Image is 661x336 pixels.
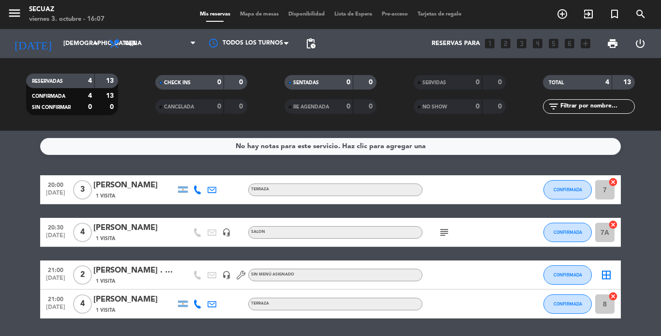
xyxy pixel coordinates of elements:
[125,40,142,47] span: Cena
[96,306,115,314] span: 1 Visita
[29,5,105,15] div: secuaz
[73,223,92,242] span: 4
[217,103,221,110] strong: 0
[235,12,284,17] span: Mapa de mesas
[476,103,480,110] strong: 0
[236,141,426,152] div: No hay notas para este servicio. Haz clic para agregar una
[346,103,350,110] strong: 0
[623,79,633,86] strong: 13
[164,80,191,85] span: CHECK INS
[90,38,102,49] i: arrow_drop_down
[96,192,115,200] span: 1 Visita
[73,180,92,199] span: 3
[93,293,176,306] div: [PERSON_NAME]
[106,77,116,84] strong: 13
[251,187,269,191] span: TERRAZA
[284,12,330,17] span: Disponibilidad
[44,275,68,286] span: [DATE]
[106,92,116,99] strong: 13
[432,40,480,47] span: Reservas para
[608,291,618,301] i: cancel
[543,180,592,199] button: CONFIRMADA
[547,37,560,50] i: looks_5
[531,37,544,50] i: looks_4
[96,277,115,285] span: 1 Visita
[635,8,646,20] i: search
[29,15,105,24] div: viernes 3. octubre - 16:07
[438,227,450,238] i: subject
[476,79,480,86] strong: 0
[93,264,176,277] div: [PERSON_NAME] . 21:30
[305,38,316,49] span: pending_actions
[96,235,115,243] span: 1 Visita
[222,228,231,237] i: headset_mic
[251,273,294,276] span: Sin menú asignado
[563,37,576,50] i: looks_6
[607,38,618,49] span: print
[605,79,609,86] strong: 4
[634,38,646,49] i: power_settings_new
[7,6,22,20] i: menu
[73,294,92,314] span: 4
[93,179,176,192] div: [PERSON_NAME]
[626,29,654,58] div: LOG OUT
[556,8,568,20] i: add_circle_outline
[554,301,582,306] span: CONFIRMADA
[498,79,504,86] strong: 0
[88,92,92,99] strong: 4
[548,101,559,112] i: filter_list
[32,79,63,84] span: RESERVADAS
[110,104,116,110] strong: 0
[554,272,582,277] span: CONFIRMADA
[543,294,592,314] button: CONFIRMADA
[44,190,68,201] span: [DATE]
[222,271,231,279] i: headset_mic
[217,79,221,86] strong: 0
[44,304,68,315] span: [DATE]
[93,222,176,234] div: [PERSON_NAME]
[330,12,377,17] span: Lista de Espera
[44,221,68,232] span: 20:30
[583,8,594,20] i: exit_to_app
[499,37,512,50] i: looks_two
[608,220,618,229] i: cancel
[601,269,612,281] i: border_all
[44,232,68,244] span: [DATE]
[422,80,446,85] span: SERVIDAS
[377,12,413,17] span: Pre-acceso
[346,79,350,86] strong: 0
[7,33,59,54] i: [DATE]
[369,79,375,86] strong: 0
[73,265,92,285] span: 2
[239,79,245,86] strong: 0
[195,12,235,17] span: Mis reservas
[483,37,496,50] i: looks_one
[32,94,65,99] span: CONFIRMADA
[44,264,68,275] span: 21:00
[608,177,618,187] i: cancel
[44,293,68,304] span: 21:00
[32,105,71,110] span: SIN CONFIRMAR
[559,101,634,112] input: Filtrar por nombre...
[88,104,92,110] strong: 0
[554,229,582,235] span: CONFIRMADA
[609,8,620,20] i: turned_in_not
[164,105,194,109] span: CANCELADA
[549,80,564,85] span: TOTAL
[543,265,592,285] button: CONFIRMADA
[422,105,447,109] span: NO SHOW
[515,37,528,50] i: looks_3
[239,103,245,110] strong: 0
[293,80,319,85] span: SENTADAS
[369,103,375,110] strong: 0
[554,187,582,192] span: CONFIRMADA
[251,230,265,234] span: SALON
[293,105,329,109] span: RE AGENDADA
[88,77,92,84] strong: 4
[413,12,466,17] span: Tarjetas de regalo
[498,103,504,110] strong: 0
[251,302,269,305] span: TERRAZA
[579,37,592,50] i: add_box
[543,223,592,242] button: CONFIRMADA
[44,179,68,190] span: 20:00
